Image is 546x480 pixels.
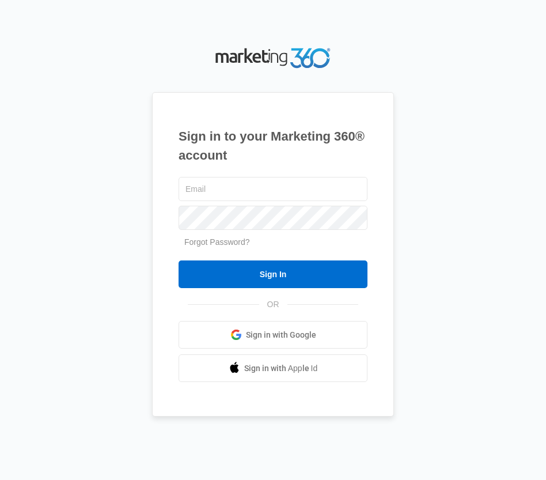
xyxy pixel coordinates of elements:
span: Sign in with Apple Id [244,362,318,375]
a: Forgot Password? [184,237,250,247]
a: Sign in with Google [179,321,367,349]
h1: Sign in to your Marketing 360® account [179,127,367,165]
span: OR [259,298,287,311]
a: Sign in with Apple Id [179,354,367,382]
span: Sign in with Google [246,329,316,341]
input: Email [179,177,367,201]
input: Sign In [179,260,367,288]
